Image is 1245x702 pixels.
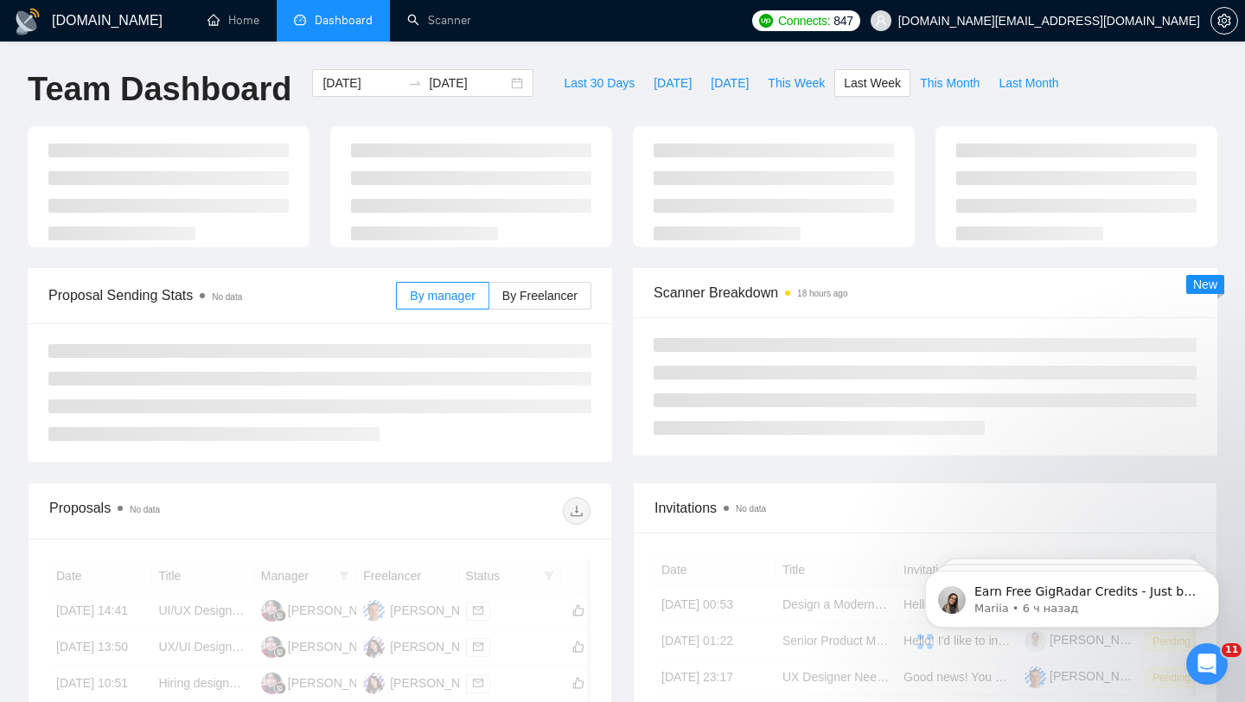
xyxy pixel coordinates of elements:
[554,69,644,97] button: Last 30 Days
[1211,14,1237,28] span: setting
[130,505,160,514] span: No data
[322,73,401,93] input: Start date
[778,11,830,30] span: Connects:
[564,73,635,93] span: Last 30 Days
[1186,643,1228,685] iframe: Intercom live chat
[207,13,259,28] a: homeHome
[294,14,306,26] span: dashboard
[407,13,471,28] a: searchScanner
[1222,643,1242,657] span: 11
[899,534,1245,655] iframe: Intercom notifications сообщение
[654,282,1197,303] span: Scanner Breakdown
[759,14,773,28] img: upwork-logo.png
[797,289,847,298] time: 18 hours ago
[49,497,320,525] div: Proposals
[920,73,980,93] span: This Month
[654,73,692,93] span: [DATE]
[758,69,834,97] button: This Week
[644,69,701,97] button: [DATE]
[502,289,578,303] span: By Freelancer
[833,11,852,30] span: 847
[736,504,766,514] span: No data
[834,69,910,97] button: Last Week
[875,15,887,27] span: user
[408,76,422,90] span: to
[910,69,989,97] button: This Month
[701,69,758,97] button: [DATE]
[999,73,1058,93] span: Last Month
[989,69,1068,97] button: Last Month
[844,73,901,93] span: Last Week
[315,13,373,28] span: Dashboard
[768,73,825,93] span: This Week
[1210,7,1238,35] button: setting
[654,497,1196,519] span: Invitations
[1210,14,1238,28] a: setting
[410,289,475,303] span: By manager
[408,76,422,90] span: swap-right
[429,73,508,93] input: End date
[28,69,291,110] h1: Team Dashboard
[1193,278,1217,291] span: New
[48,284,396,306] span: Proposal Sending Stats
[212,292,242,302] span: No data
[711,73,749,93] span: [DATE]
[14,8,41,35] img: logo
